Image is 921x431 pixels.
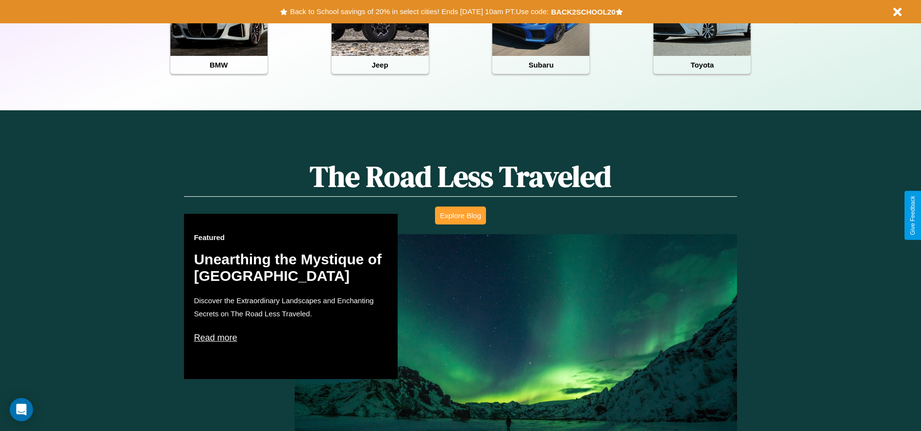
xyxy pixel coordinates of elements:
div: Give Feedback [909,196,916,235]
h4: Jeep [332,56,429,74]
h2: Unearthing the Mystique of [GEOGRAPHIC_DATA] [194,251,388,284]
p: Read more [194,330,388,345]
b: BACK2SCHOOL20 [551,8,616,16]
h4: BMW [170,56,268,74]
button: Explore Blog [435,207,486,224]
button: Back to School savings of 20% in select cities! Ends [DATE] 10am PT.Use code: [287,5,551,18]
h4: Subaru [492,56,589,74]
h1: The Road Less Traveled [184,156,737,197]
h4: Toyota [653,56,751,74]
div: Open Intercom Messenger [10,398,33,421]
h3: Featured [194,233,388,241]
p: Discover the Extraordinary Landscapes and Enchanting Secrets on The Road Less Traveled. [194,294,388,320]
